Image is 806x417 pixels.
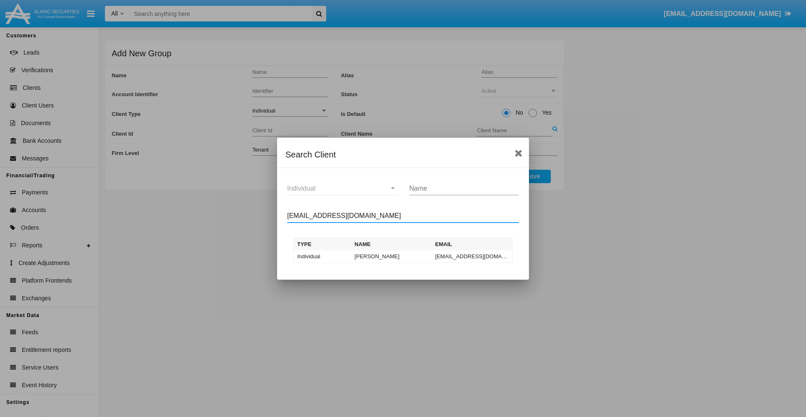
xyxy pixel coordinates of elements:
div: Search Client [285,148,521,161]
td: [EMAIL_ADDRESS][DOMAIN_NAME] [432,250,513,263]
th: Type [294,238,351,250]
span: Individual [287,185,316,192]
td: [PERSON_NAME] [351,250,432,263]
th: Email [432,238,513,250]
th: Name [351,238,432,250]
td: Individual [294,250,351,263]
